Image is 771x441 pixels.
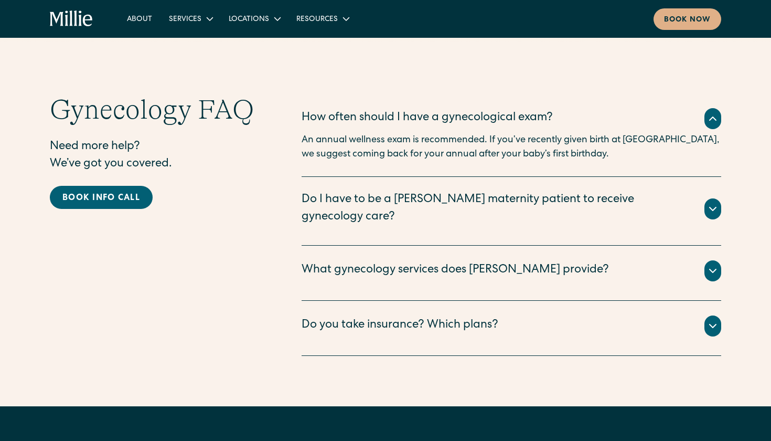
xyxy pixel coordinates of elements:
[50,139,260,173] p: Need more help? We’ve got you covered.
[654,8,721,30] a: Book now
[50,93,260,126] h2: Gynecology FAQ
[220,10,288,27] div: Locations
[229,14,269,25] div: Locations
[302,317,498,334] div: Do you take insurance? Which plans?
[160,10,220,27] div: Services
[302,192,692,226] div: Do I have to be a [PERSON_NAME] maternity patient to receive gynecology care?
[296,14,338,25] div: Resources
[169,14,201,25] div: Services
[288,10,357,27] div: Resources
[302,262,609,279] div: What gynecology services does [PERSON_NAME] provide?
[664,15,711,26] div: Book now
[119,10,160,27] a: About
[302,133,721,162] p: An annual wellness exam is recommended. If you’ve recently given birth at [GEOGRAPHIC_DATA], we s...
[50,186,153,209] a: Book info call
[50,10,93,27] a: home
[62,192,140,205] div: Book info call
[302,110,553,127] div: How often should I have a gynecological exam?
